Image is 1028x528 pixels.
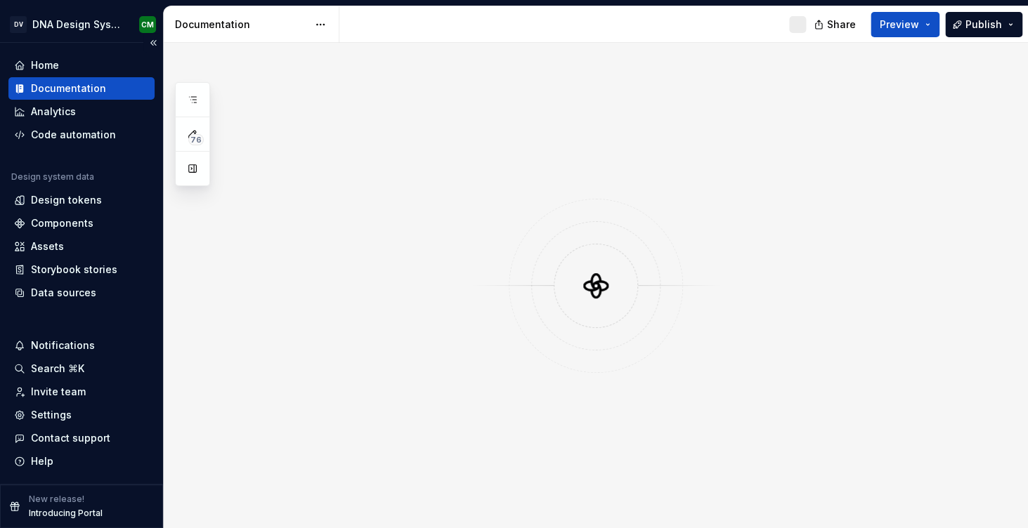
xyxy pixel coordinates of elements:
div: Settings [31,408,72,422]
div: Code automation [31,128,116,142]
button: Collapse sidebar [143,33,163,53]
div: Search ⌘K [31,362,84,376]
button: Preview [871,12,939,37]
a: Data sources [8,282,155,304]
div: Invite team [31,385,86,399]
a: Design tokens [8,189,155,211]
button: DVDNA Design SystemCM [3,9,160,39]
div: DNA Design System [32,18,122,32]
a: Home [8,54,155,77]
a: Code automation [8,124,155,146]
div: Components [31,216,93,230]
div: Documentation [31,81,106,95]
button: Search ⌘K [8,357,155,380]
button: Contact support [8,427,155,449]
div: Notifications [31,338,95,352]
div: Storybook stories [31,263,117,277]
span: 76 [188,134,204,145]
a: Storybook stories [8,258,155,281]
div: Design system data [11,171,94,183]
span: Publish [965,18,1002,32]
span: Share [827,18,856,32]
div: Contact support [31,431,110,445]
button: Help [8,450,155,473]
a: Documentation [8,77,155,100]
a: Invite team [8,381,155,403]
div: Help [31,454,53,468]
div: Home [31,58,59,72]
div: Data sources [31,286,96,300]
span: Preview [880,18,919,32]
p: Introducing Portal [29,508,103,519]
a: Components [8,212,155,235]
div: Assets [31,239,64,253]
a: Analytics [8,100,155,123]
a: Assets [8,235,155,258]
button: Publish [945,12,1022,37]
button: Notifications [8,334,155,357]
a: Settings [8,404,155,426]
p: New release! [29,494,84,505]
div: Analytics [31,105,76,119]
div: DV [10,16,27,33]
button: Share [807,12,865,37]
div: CM [141,19,154,30]
div: Design tokens [31,193,102,207]
div: Documentation [175,18,308,32]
